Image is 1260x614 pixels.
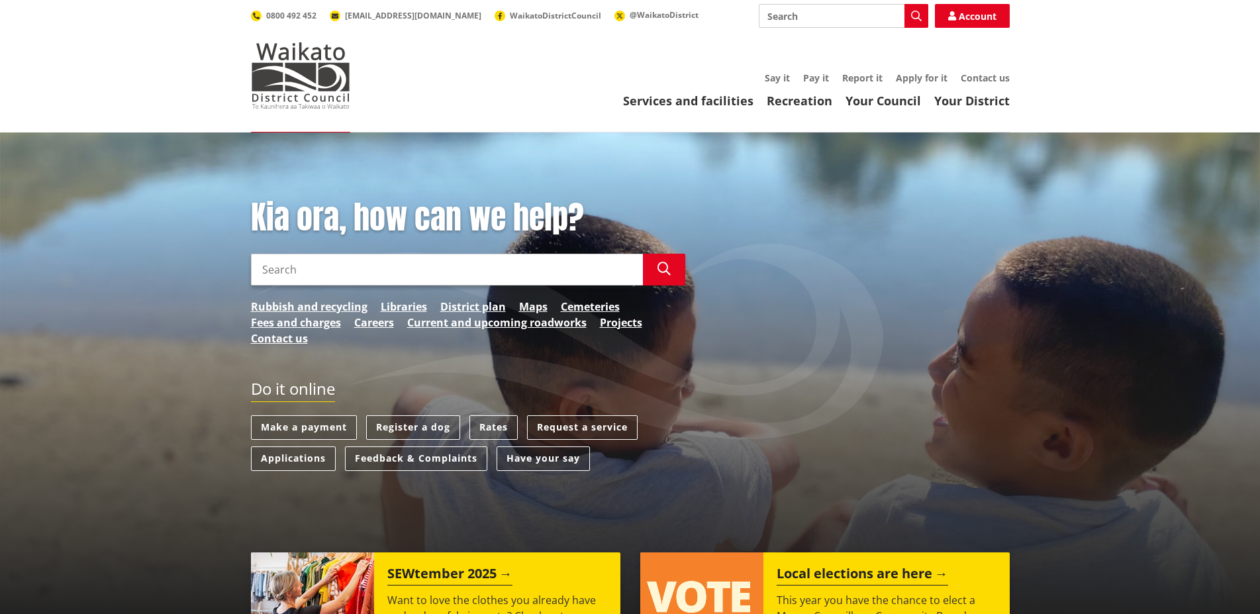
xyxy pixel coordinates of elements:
[759,4,928,28] input: Search input
[251,42,350,109] img: Waikato District Council - Te Kaunihera aa Takiwaa o Waikato
[519,299,548,315] a: Maps
[251,331,308,346] a: Contact us
[803,72,829,84] a: Pay it
[251,415,357,440] a: Make a payment
[251,380,335,403] h2: Do it online
[600,315,642,331] a: Projects
[527,415,638,440] a: Request a service
[251,199,685,237] h1: Kia ora, how can we help?
[935,4,1010,28] a: Account
[330,10,481,21] a: [EMAIL_ADDRESS][DOMAIN_NAME]
[561,299,620,315] a: Cemeteries
[266,10,316,21] span: 0800 492 452
[495,10,601,21] a: WaikatoDistrictCouncil
[366,415,460,440] a: Register a dog
[846,93,921,109] a: Your Council
[345,446,487,471] a: Feedback & Complaints
[614,9,699,21] a: @WaikatoDistrict
[630,9,699,21] span: @WaikatoDistrict
[777,566,948,586] h2: Local elections are here
[842,72,883,84] a: Report it
[251,254,643,285] input: Search input
[497,446,590,471] a: Have your say
[469,415,518,440] a: Rates
[765,72,790,84] a: Say it
[251,315,341,331] a: Fees and charges
[251,299,367,315] a: Rubbish and recycling
[345,10,481,21] span: [EMAIL_ADDRESS][DOMAIN_NAME]
[767,93,832,109] a: Recreation
[387,566,512,586] h2: SEWtember 2025
[896,72,947,84] a: Apply for it
[510,10,601,21] span: WaikatoDistrictCouncil
[251,10,316,21] a: 0800 492 452
[934,93,1010,109] a: Your District
[623,93,753,109] a: Services and facilities
[961,72,1010,84] a: Contact us
[354,315,394,331] a: Careers
[407,315,587,331] a: Current and upcoming roadworks
[251,446,336,471] a: Applications
[440,299,506,315] a: District plan
[381,299,427,315] a: Libraries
